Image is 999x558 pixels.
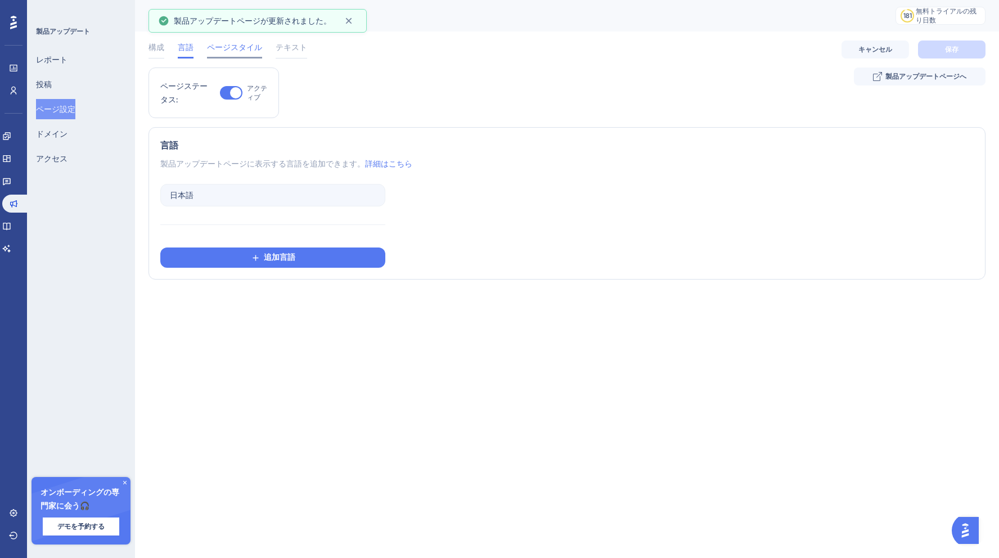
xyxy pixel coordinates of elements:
button: ドメイン [36,124,67,144]
font: 無料トライアルの残り日数 [916,7,976,24]
button: キャンセル [841,40,909,58]
font: 言語 [178,43,193,52]
font: 日本語 [170,191,193,200]
font: 言語 [160,140,178,151]
font: オンボーディングの専門家に会う🎧 [40,488,119,511]
button: アクセス [36,148,67,169]
font: 製品アップデートページに表示する言語を追加できます。 [160,159,365,168]
font: 構成 [148,43,164,52]
font: アクティブ [247,84,267,101]
font: ページステータス: [160,82,208,104]
button: 製品アップデートページへ [854,67,985,85]
font: アクセス [36,154,67,163]
iframe: UserGuiding AIアシスタントランチャー [952,514,985,547]
font: デモを予約する [57,523,105,530]
button: 投稿 [36,74,52,94]
font: 投稿 [36,80,52,89]
button: デモを予約する [43,517,119,535]
button: 保存 [918,40,985,58]
font: テキスト [276,43,307,52]
font: 製品アップデートページが更新されました。 [174,16,331,25]
button: レポート [36,49,67,70]
font: 保存 [945,46,958,53]
font: 製品アップデート [36,28,90,35]
a: 詳細はこちら [365,159,412,168]
font: 製品アップデートページへ [885,73,966,80]
font: ページスタイル [207,43,262,52]
font: 追加言語 [264,253,295,262]
button: 追加言語 [160,247,385,268]
font: ドメイン [36,129,67,138]
font: 181 [903,12,912,20]
font: キャンセル [858,46,892,53]
button: ページ設定 [36,99,75,119]
font: ページ設定 [36,105,75,114]
font: レポート [36,55,67,64]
